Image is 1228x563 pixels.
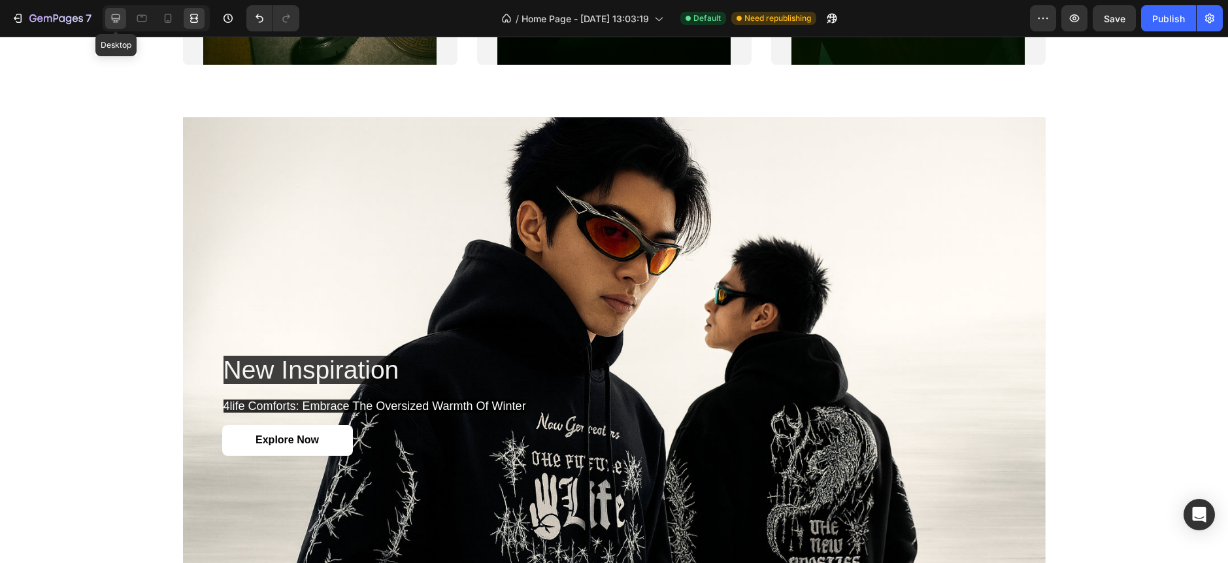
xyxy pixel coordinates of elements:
div: Undo/Redo [246,5,299,31]
span: 4life comforts: embrace the oversized warmth of winter [224,363,526,376]
p: 7 [86,10,91,26]
a: Explore Now [222,388,353,419]
span: / [516,12,519,26]
div: Open Intercom Messenger [1184,499,1215,530]
button: Publish [1141,5,1196,31]
span: Need republishing [744,12,811,24]
span: Save [1104,13,1125,24]
div: Publish [1152,12,1185,26]
p: Explore Now [256,397,319,411]
span: new inspiration [224,319,399,347]
button: Save [1093,5,1136,31]
span: Home Page - [DATE] 13:03:19 [522,12,649,26]
button: 7 [5,5,97,31]
span: Default [693,12,721,24]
